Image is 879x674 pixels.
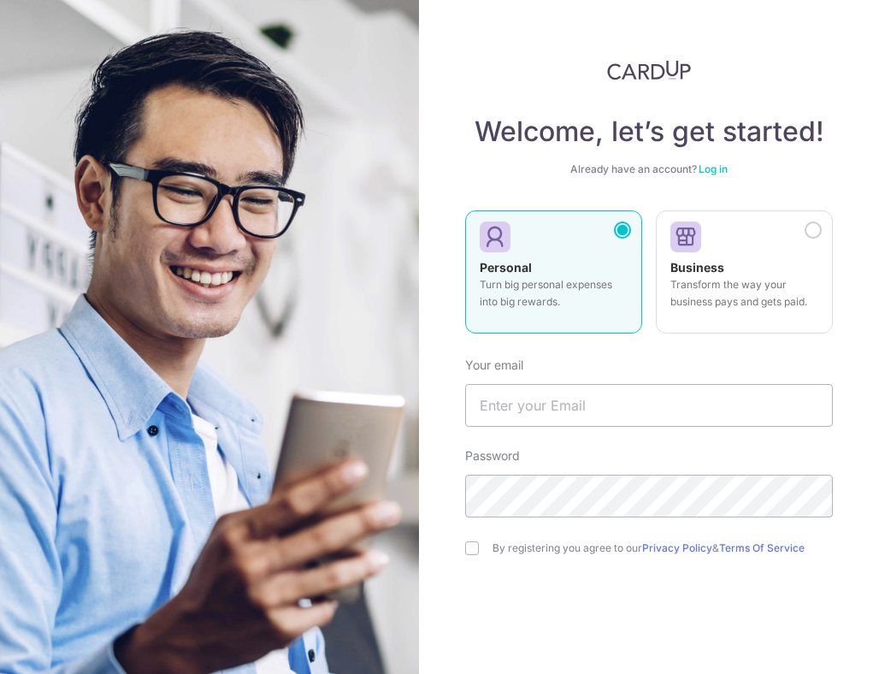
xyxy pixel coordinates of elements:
[480,260,532,275] strong: Personal
[719,541,805,554] a: Terms Of Service
[465,163,833,176] div: Already have an account?
[465,447,520,464] label: Password
[465,357,523,374] label: Your email
[465,210,642,344] a: Personal Turn big personal expenses into big rewards.
[519,589,779,656] iframe: reCAPTCHA
[465,384,833,427] input: Enter your Email
[699,163,728,175] a: Log in
[670,276,818,310] p: Transform the way your business pays and gets paid.
[607,60,691,80] img: CardUp Logo
[642,541,712,554] a: Privacy Policy
[656,210,833,344] a: Business Transform the way your business pays and gets paid.
[480,276,628,310] p: Turn big personal expenses into big rewards.
[670,260,724,275] strong: Business
[465,115,833,149] h4: Welcome, let’s get started!
[493,541,833,555] label: By registering you agree to our &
